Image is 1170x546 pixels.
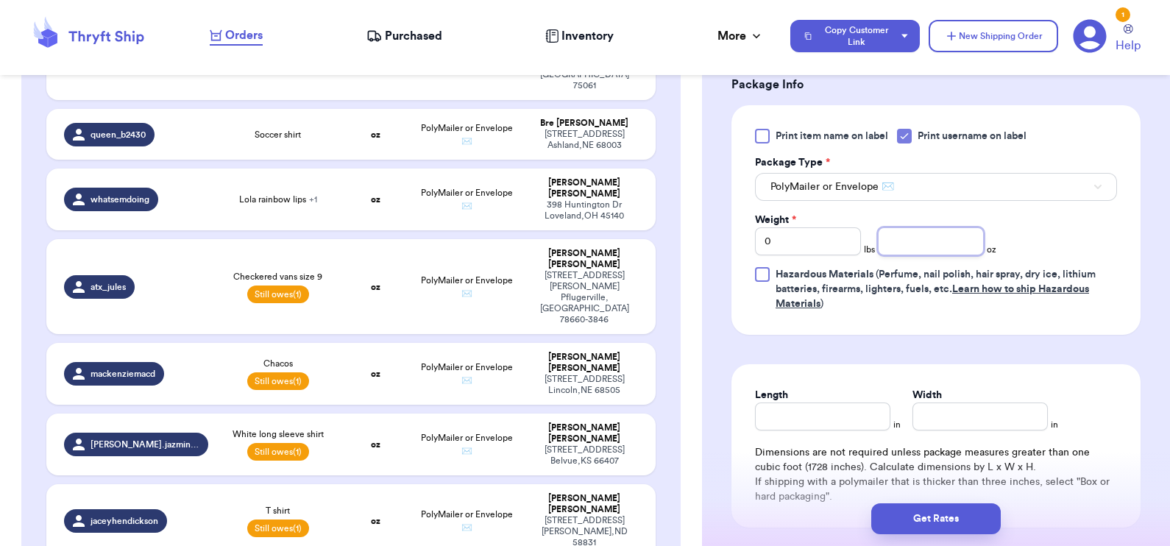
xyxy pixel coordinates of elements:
strong: oz [371,195,380,204]
button: Get Rates [871,503,1001,534]
span: PolyMailer or Envelope ✉️ [421,124,513,146]
div: Bre [PERSON_NAME] [531,118,638,129]
span: PolyMailer or Envelope ✉️ [421,433,513,455]
h3: Package Info [731,76,1141,93]
div: [STREET_ADDRESS][PERSON_NAME] Pflugerville , [GEOGRAPHIC_DATA] 78660-3846 [531,270,638,325]
strong: oz [371,283,380,291]
span: Still owes (1) [247,372,309,390]
span: Chacos [263,358,293,369]
button: New Shipping Order [929,20,1058,52]
div: [STREET_ADDRESS] Lincoln , NE 68505 [531,374,638,396]
span: Lola rainbow lips [239,194,317,205]
span: (Perfume, nail polish, hair spray, dry ice, lithium batteries, firearms, lighters, fuels, etc. ) [776,269,1096,309]
a: Help [1116,24,1141,54]
div: Dimensions are not required unless package measures greater than one cubic foot (1728 inches). Ca... [755,445,1117,504]
span: T shirt [266,505,290,517]
span: in [893,419,901,430]
label: Package Type [755,155,830,170]
div: 1 [1116,7,1130,22]
a: 1 [1073,19,1107,53]
span: White long sleeve shirt [233,428,324,440]
strong: oz [371,130,380,139]
div: [PERSON_NAME] [PERSON_NAME] [531,177,638,199]
span: lbs [864,244,875,255]
span: Hazardous Materials [776,269,873,280]
span: Purchased [385,27,442,45]
span: [PERSON_NAME].jazmingpe [91,439,199,450]
span: queen_b2430 [91,129,146,141]
span: Still owes (1) [247,520,309,537]
span: jaceyhendickson [91,515,158,527]
div: [PERSON_NAME] [PERSON_NAME] [531,352,638,374]
a: Inventory [545,27,614,45]
span: mackenziemacd [91,368,155,380]
button: Copy Customer Link [790,20,920,52]
span: PolyMailer or Envelope ✉️ [421,276,513,298]
span: Inventory [561,27,614,45]
span: PolyMailer or Envelope ✉️ [421,363,513,385]
div: 398 Huntington Dr Loveland , OH 45140 [531,199,638,221]
button: PolyMailer or Envelope ✉️ [755,173,1117,201]
a: Purchased [366,27,442,45]
div: [STREET_ADDRESS] Ashland , NE 68003 [531,129,638,151]
strong: oz [371,517,380,525]
span: PolyMailer or Envelope ✉️ [421,510,513,532]
span: in [1051,419,1058,430]
span: Checkered vans size 9 [233,271,322,283]
span: Print username on label [918,129,1027,143]
span: Soccer shirt [255,129,301,141]
span: Help [1116,37,1141,54]
label: Width [912,388,942,403]
span: PolyMailer or Envelope ✉️ [770,180,894,194]
div: [PERSON_NAME] [PERSON_NAME] [531,248,638,270]
span: whatsemdoing [91,194,149,205]
strong: oz [371,440,380,449]
span: atx_jules [91,281,126,293]
div: [PERSON_NAME] [PERSON_NAME] [531,422,638,444]
span: Still owes (1) [247,286,309,303]
a: Orders [210,26,263,46]
div: [STREET_ADDRESS] Belvue , KS 66407 [531,444,638,467]
span: + 1 [309,195,317,204]
span: PolyMailer or Envelope ✉️ [421,188,513,210]
span: Still owes (1) [247,443,309,461]
span: Print item name on label [776,129,888,143]
span: oz [987,244,996,255]
p: If shipping with a polymailer that is thicker than three inches, select "Box or hard packaging". [755,475,1117,504]
span: Orders [225,26,263,44]
label: Weight [755,213,796,227]
strong: oz [371,369,380,378]
div: More [717,27,764,45]
div: [PERSON_NAME] [PERSON_NAME] [531,493,638,515]
label: Length [755,388,788,403]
